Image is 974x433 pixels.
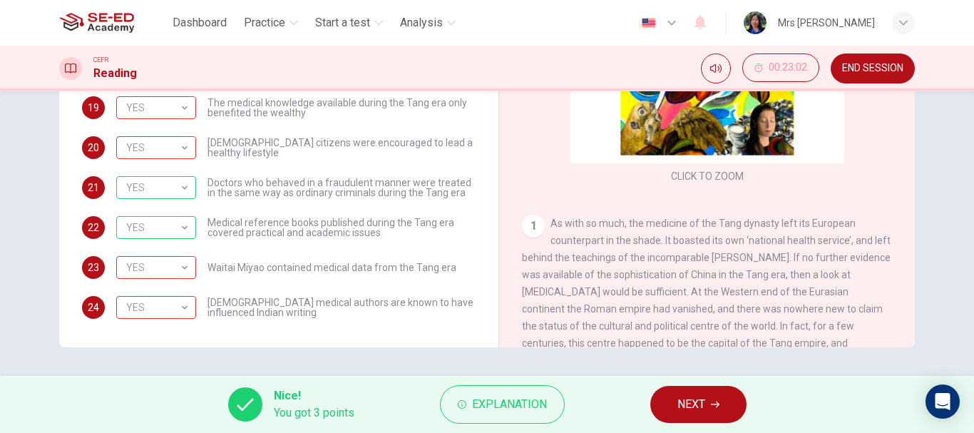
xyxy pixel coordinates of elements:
[472,394,547,414] span: Explanation
[93,65,137,82] h1: Reading
[238,10,304,36] button: Practice
[88,183,99,193] span: 21
[88,263,99,272] span: 23
[274,387,354,404] span: Nice!
[650,386,747,423] button: NEXT
[440,385,565,424] button: Explanation
[93,55,108,65] span: CEFR
[394,10,461,36] button: Analysis
[926,384,960,419] div: Open Intercom Messenger
[88,103,99,113] span: 19
[207,178,476,198] span: Doctors who behaved in a fraudulent manner were treated in the same way as ordinary criminals dur...
[116,136,196,159] div: NOT GIVEN
[116,176,196,199] div: YES
[742,54,819,83] div: Hide
[701,54,731,83] div: Mute
[207,263,456,272] span: Waitai Miyao contained medical data from the Tang era
[116,256,196,279] div: NOT GIVEN
[207,218,476,238] span: Medical reference books published during the Tang era covered practical and academic issues
[207,138,476,158] span: [DEMOGRAPHIC_DATA] citizens were encouraged to lead a healthy lifestyle
[116,296,196,319] div: NO
[116,287,191,328] div: YES
[116,248,191,288] div: YES
[274,404,354,422] span: You got 3 points
[244,14,285,31] span: Practice
[769,62,807,73] span: 00:23:02
[116,216,196,239] div: YES
[116,88,191,128] div: YES
[400,14,443,31] span: Analysis
[640,18,657,29] img: en
[173,14,227,31] span: Dashboard
[207,297,476,317] span: [DEMOGRAPHIC_DATA] medical authors are known to have influenced Indian writing
[831,54,915,83] button: END SESSION
[88,302,99,312] span: 24
[88,223,99,233] span: 22
[116,128,191,168] div: YES
[116,96,196,119] div: NO
[744,11,767,34] img: Profile picture
[116,168,191,208] div: YES
[116,208,191,248] div: YES
[88,143,99,153] span: 20
[742,54,819,82] button: 00:23:02
[207,98,476,118] span: The medical knowledge available during the Tang era only benefited the wealthy
[59,9,167,37] a: SE-ED Academy logo
[309,10,389,36] button: Start a test
[315,14,370,31] span: Start a test
[167,10,232,36] button: Dashboard
[842,63,903,74] span: END SESSION
[59,9,134,37] img: SE-ED Academy logo
[677,394,705,414] span: NEXT
[522,215,545,238] div: 1
[522,218,891,400] span: As with so much, the medicine of the Tang dynasty left its European counterpart in the shade. It ...
[778,14,875,31] div: Mrs [PERSON_NAME]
